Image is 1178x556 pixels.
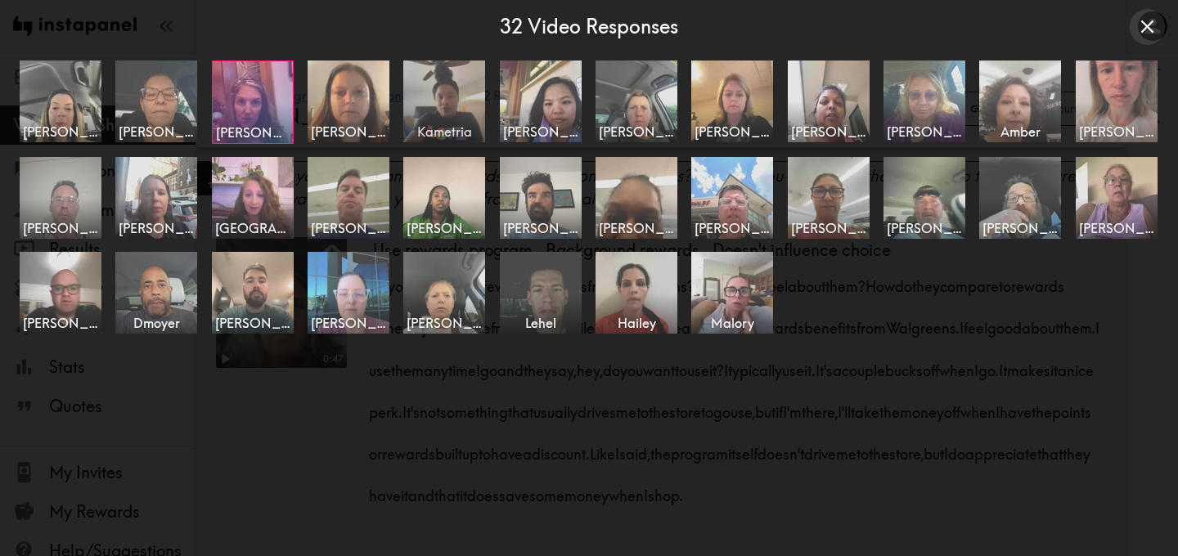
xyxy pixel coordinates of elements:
a: Hailey [596,252,678,334]
span: [PERSON_NAME] [311,123,386,141]
span: [PERSON_NAME] [1079,219,1154,237]
h4: 32 Video Responses [500,13,678,41]
a: [PERSON_NAME] [115,157,198,239]
span: Amber [982,123,1058,141]
span: Hailey [599,314,674,332]
span: [PERSON_NAME] [407,314,482,332]
span: Dmoyer [119,314,194,332]
a: [PERSON_NAME] [403,252,486,334]
span: Kametria [407,123,482,141]
a: [PERSON_NAME] [20,252,102,334]
a: [PERSON_NAME] [979,157,1062,239]
a: Malory [691,252,774,334]
a: Kametria [403,61,486,142]
a: [PERSON_NAME] [596,61,678,142]
span: [PERSON_NAME] [503,123,578,141]
span: [PERSON_NAME] [695,123,770,141]
a: [PERSON_NAME] [883,61,966,142]
a: [PERSON_NAME] [20,157,102,239]
span: [PERSON_NAME] [311,314,386,332]
span: [PERSON_NAME] [599,219,674,237]
a: [PERSON_NAME] [500,61,582,142]
a: [PERSON_NAME] [308,252,390,334]
span: [PERSON_NAME] [23,219,98,237]
span: [PERSON_NAME] [119,123,194,141]
span: [PERSON_NAME] [215,314,290,332]
span: [PERSON_NAME] [791,219,866,237]
span: [PERSON_NAME] [887,123,962,141]
span: [PERSON_NAME] [791,123,866,141]
a: [PERSON_NAME] [1076,61,1158,142]
span: [PERSON_NAME] [23,314,98,332]
a: [PERSON_NAME] [308,61,390,142]
span: [PERSON_NAME] [216,123,290,141]
span: [PERSON_NAME] [311,219,386,237]
span: [GEOGRAPHIC_DATA] [215,219,290,237]
span: Lehel [503,314,578,332]
a: [PERSON_NAME] [308,157,390,239]
span: [PERSON_NAME] [119,219,194,237]
span: [PERSON_NAME] [982,219,1058,237]
span: [PERSON_NAME] [887,219,962,237]
a: [PERSON_NAME] [500,157,582,239]
a: [PERSON_NAME] [691,61,774,142]
span: [PERSON_NAME] [503,219,578,237]
a: [GEOGRAPHIC_DATA] [212,157,294,239]
a: [PERSON_NAME] [691,157,774,239]
a: Amber [979,61,1062,142]
a: [PERSON_NAME] [788,157,870,239]
a: Dmoyer [115,252,198,334]
a: [PERSON_NAME] [212,61,294,144]
span: [PERSON_NAME] [407,219,482,237]
a: [PERSON_NAME] [883,157,966,239]
a: Lehel [500,252,582,334]
button: Close expanded view [1130,9,1165,44]
span: [PERSON_NAME] [1079,123,1154,141]
a: [PERSON_NAME] [115,61,198,142]
a: [PERSON_NAME] [212,252,294,334]
span: [PERSON_NAME] [23,123,98,141]
span: [PERSON_NAME] [599,123,674,141]
a: [PERSON_NAME] [20,61,102,142]
a: [PERSON_NAME] [403,157,486,239]
span: [PERSON_NAME] [695,219,770,237]
a: [PERSON_NAME] [788,61,870,142]
a: [PERSON_NAME] [1076,157,1158,239]
a: [PERSON_NAME] [596,157,678,239]
span: Malory [695,314,770,332]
